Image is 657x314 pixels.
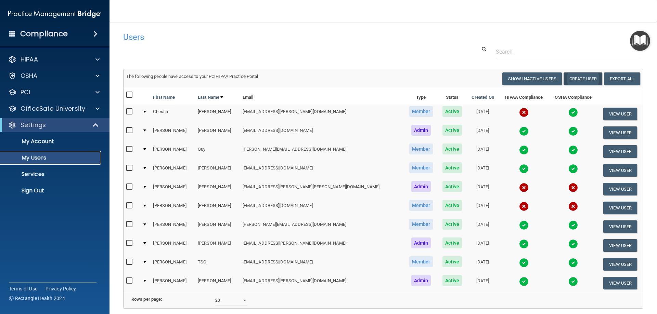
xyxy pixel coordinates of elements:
[442,256,462,267] span: Active
[568,126,578,136] img: tick.e7d51cea.svg
[240,88,404,105] th: Email
[21,72,38,80] p: OSHA
[8,88,100,96] a: PCI
[150,217,195,236] td: [PERSON_NAME]
[409,256,433,267] span: Member
[240,161,404,180] td: [EMAIL_ADDRESS][DOMAIN_NAME]
[496,45,638,58] input: Search
[519,202,529,211] img: cross.ca9f0e7f.svg
[9,295,65,302] span: Ⓒ Rectangle Health 2024
[442,181,462,192] span: Active
[549,88,597,105] th: OSHA Compliance
[568,239,578,249] img: tick.e7d51cea.svg
[603,220,637,233] button: View User
[568,183,578,192] img: cross.ca9f0e7f.svg
[466,217,499,236] td: [DATE]
[195,105,240,123] td: [PERSON_NAME]
[123,33,422,42] h4: Users
[466,236,499,255] td: [DATE]
[240,217,404,236] td: [PERSON_NAME][EMAIL_ADDRESS][DOMAIN_NAME]
[21,88,30,96] p: PCI
[604,72,640,85] a: Export All
[568,164,578,174] img: tick.e7d51cea.svg
[411,275,431,286] span: Admin
[442,162,462,173] span: Active
[21,105,85,113] p: OfficeSafe University
[409,200,433,211] span: Member
[409,144,433,154] span: Member
[442,144,462,154] span: Active
[150,123,195,142] td: [PERSON_NAME]
[519,164,529,174] img: tick.e7d51cea.svg
[240,199,404,217] td: [EMAIL_ADDRESS][DOMAIN_NAME]
[519,145,529,155] img: tick.e7d51cea.svg
[8,7,101,21] img: PMB logo
[568,202,578,211] img: cross.ca9f0e7f.svg
[438,88,467,105] th: Status
[472,93,494,101] a: Created On
[539,265,649,293] iframe: Drift Widget Chat Controller
[150,161,195,180] td: [PERSON_NAME]
[4,187,98,194] p: Sign Out
[240,255,404,274] td: [EMAIL_ADDRESS][DOMAIN_NAME]
[131,297,162,302] b: Rows per page:
[240,142,404,161] td: [PERSON_NAME][EMAIL_ADDRESS][DOMAIN_NAME]
[568,220,578,230] img: tick.e7d51cea.svg
[519,277,529,286] img: tick.e7d51cea.svg
[4,171,98,178] p: Services
[4,154,98,161] p: My Users
[466,180,499,199] td: [DATE]
[240,123,404,142] td: [EMAIL_ADDRESS][DOMAIN_NAME]
[126,74,258,79] span: The following people have access to your PCIHIPAA Practice Portal
[466,199,499,217] td: [DATE]
[21,121,46,129] p: Settings
[195,199,240,217] td: [PERSON_NAME]
[20,29,68,39] h4: Compliance
[46,285,76,292] a: Privacy Policy
[195,236,240,255] td: [PERSON_NAME]
[519,258,529,268] img: tick.e7d51cea.svg
[466,123,499,142] td: [DATE]
[568,145,578,155] img: tick.e7d51cea.svg
[195,161,240,180] td: [PERSON_NAME]
[568,108,578,117] img: tick.e7d51cea.svg
[466,142,499,161] td: [DATE]
[150,199,195,217] td: [PERSON_NAME]
[442,200,462,211] span: Active
[150,274,195,292] td: [PERSON_NAME]
[8,55,100,64] a: HIPAA
[8,121,99,129] a: Settings
[630,31,650,51] button: Open Resource Center
[150,142,195,161] td: [PERSON_NAME]
[466,161,499,180] td: [DATE]
[466,255,499,274] td: [DATE]
[519,239,529,249] img: tick.e7d51cea.svg
[603,126,637,139] button: View User
[409,219,433,230] span: Member
[150,236,195,255] td: [PERSON_NAME]
[603,145,637,158] button: View User
[442,219,462,230] span: Active
[240,105,404,123] td: [EMAIL_ADDRESS][PERSON_NAME][DOMAIN_NAME]
[519,108,529,117] img: cross.ca9f0e7f.svg
[404,88,438,105] th: Type
[442,237,462,248] span: Active
[411,181,431,192] span: Admin
[409,162,433,173] span: Member
[411,125,431,136] span: Admin
[8,72,100,80] a: OSHA
[466,105,499,123] td: [DATE]
[4,138,98,145] p: My Account
[442,125,462,136] span: Active
[150,105,195,123] td: Chestin
[195,255,240,274] td: TSO
[150,255,195,274] td: [PERSON_NAME]
[150,180,195,199] td: [PERSON_NAME]
[603,239,637,252] button: View User
[603,258,637,271] button: View User
[442,106,462,117] span: Active
[466,274,499,292] td: [DATE]
[195,180,240,199] td: [PERSON_NAME]
[153,93,175,101] a: First Name
[195,123,240,142] td: [PERSON_NAME]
